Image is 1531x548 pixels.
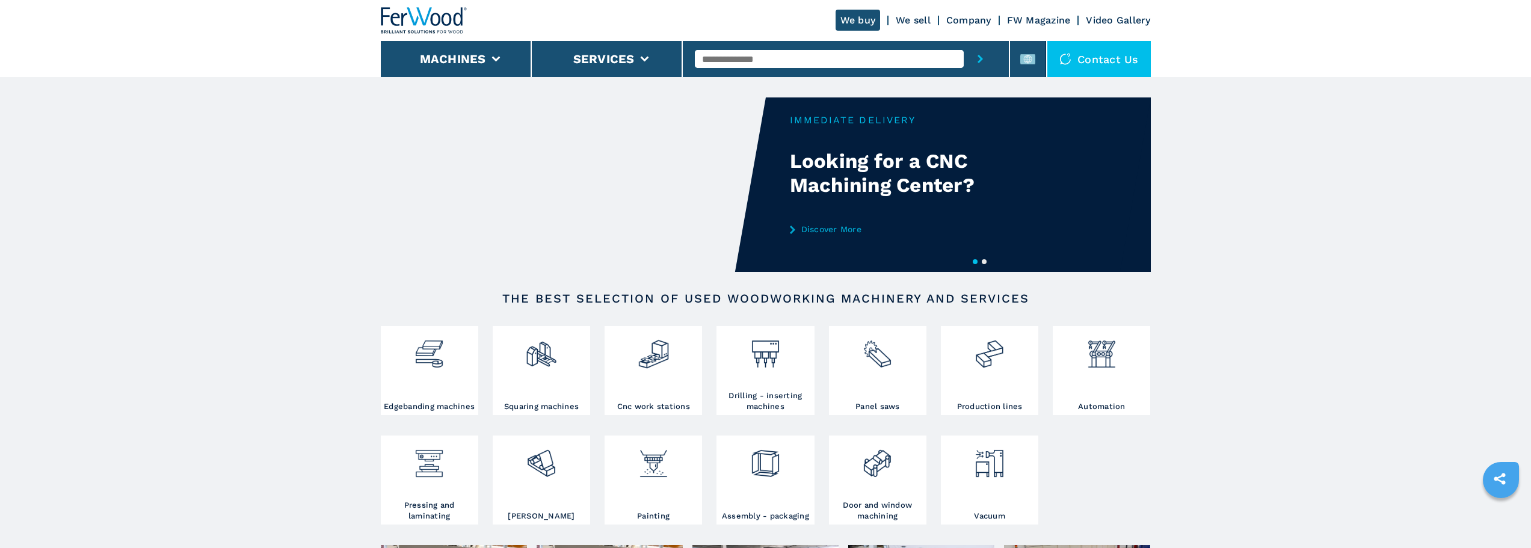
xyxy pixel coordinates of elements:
[638,329,670,370] img: centro_di_lavoro_cnc_2.png
[946,14,991,26] a: Company
[832,500,923,522] h3: Door and window machining
[750,439,781,479] img: montaggio_imballaggio_2.png
[973,439,1005,479] img: aspirazione_1.png
[716,436,814,525] a: Assembly - packaging
[957,401,1023,412] h3: Production lines
[941,436,1038,525] a: Vacuum
[1059,53,1071,65] img: Contact us
[861,329,893,370] img: sezionatrici_2.png
[638,439,670,479] img: verniciatura_1.png
[1047,41,1151,77] div: Contact us
[750,329,781,370] img: foratrici_inseritrici_2.png
[722,511,809,522] h3: Assembly - packaging
[982,259,987,264] button: 2
[493,326,590,415] a: Squaring machines
[973,329,1005,370] img: linee_di_produzione_2.png
[1078,401,1126,412] h3: Automation
[508,511,575,522] h3: [PERSON_NAME]
[419,291,1112,306] h2: The best selection of used woodworking machinery and services
[1086,14,1150,26] a: Video Gallery
[605,326,702,415] a: Cnc work stations
[836,10,881,31] a: We buy
[504,401,579,412] h3: Squaring machines
[573,52,635,66] button: Services
[829,436,926,525] a: Door and window machining
[493,436,590,525] a: [PERSON_NAME]
[1086,329,1118,370] img: automazione.png
[381,97,766,272] video: Your browser does not support the video tag.
[384,500,475,522] h3: Pressing and laminating
[1053,326,1150,415] a: Automation
[617,401,690,412] h3: Cnc work stations
[413,329,445,370] img: bordatrici_1.png
[861,439,893,479] img: lavorazione_porte_finestre_2.png
[973,259,978,264] button: 1
[974,511,1005,522] h3: Vacuum
[637,511,670,522] h3: Painting
[381,326,478,415] a: Edgebanding machines
[420,52,486,66] button: Machines
[716,326,814,415] a: Drilling - inserting machines
[829,326,926,415] a: Panel saws
[384,401,475,412] h3: Edgebanding machines
[1007,14,1071,26] a: FW Magazine
[1485,464,1515,494] a: sharethis
[605,436,702,525] a: Painting
[381,436,478,525] a: Pressing and laminating
[413,439,445,479] img: pressa-strettoia.png
[790,224,1026,234] a: Discover More
[525,439,557,479] img: levigatrici_2.png
[381,7,467,34] img: Ferwood
[855,401,900,412] h3: Panel saws
[896,14,931,26] a: We sell
[1480,494,1522,539] iframe: Chat
[719,390,811,412] h3: Drilling - inserting machines
[964,41,997,77] button: submit-button
[941,326,1038,415] a: Production lines
[525,329,557,370] img: squadratrici_2.png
